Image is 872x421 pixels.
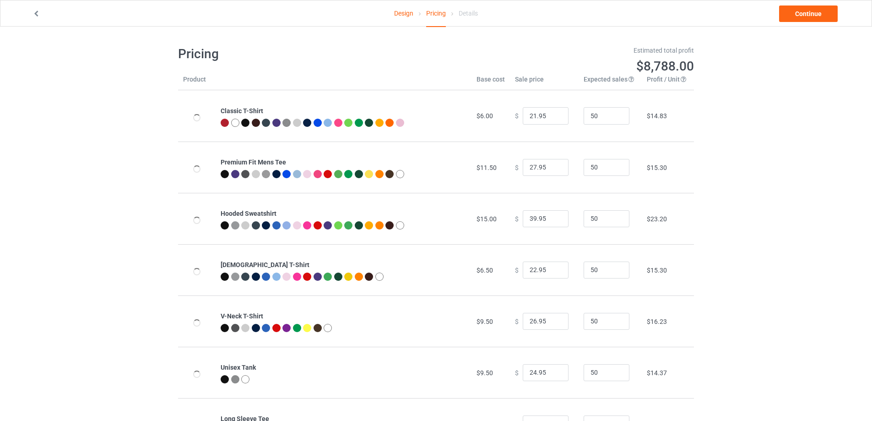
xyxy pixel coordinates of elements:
b: [DEMOGRAPHIC_DATA] T-Shirt [221,261,309,268]
span: $9.50 [477,318,493,325]
th: Base cost [471,75,510,90]
a: Continue [779,5,838,22]
div: Estimated total profit [443,46,694,55]
h1: Pricing [178,46,430,62]
b: V-Neck T-Shirt [221,312,263,320]
span: $ [515,164,519,171]
th: Sale price [510,75,579,90]
th: Product [178,75,216,90]
b: Classic T-Shirt [221,107,263,115]
span: $9.50 [477,369,493,377]
span: $ [515,215,519,222]
span: $6.50 [477,267,493,274]
img: heather_texture.png [262,170,270,178]
span: $14.37 [647,369,667,377]
b: Hooded Sweatshirt [221,210,276,217]
span: $ [515,369,519,376]
div: Pricing [426,0,446,27]
img: heather_texture.png [231,375,239,383]
span: $14.83 [647,112,667,120]
span: $15.30 [647,164,667,171]
th: Expected sales [579,75,642,90]
span: $ [515,112,519,120]
span: $6.00 [477,112,493,120]
div: Details [459,0,478,26]
span: $ [515,266,519,273]
a: Design [394,0,413,26]
img: heather_texture.png [282,119,291,127]
th: Profit / Unit [642,75,694,90]
span: $16.23 [647,318,667,325]
span: $8,788.00 [636,59,694,74]
span: $15.00 [477,215,497,223]
span: $ [515,317,519,325]
span: $23.20 [647,215,667,223]
b: Premium Fit Mens Tee [221,159,286,166]
span: $15.30 [647,267,667,274]
span: $11.50 [477,164,497,171]
b: Unisex Tank [221,364,256,371]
